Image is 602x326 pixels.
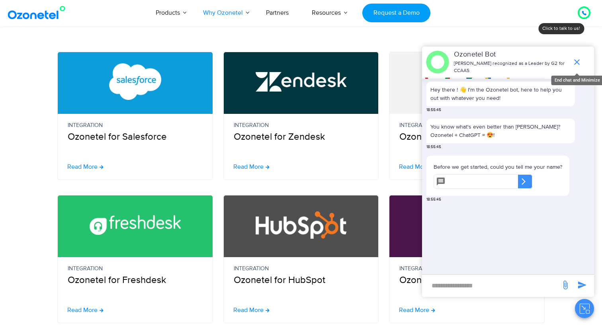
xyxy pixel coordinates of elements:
[454,60,568,74] p: [PERSON_NAME] recognized as a Leader by G2 for CCAAS
[68,121,203,144] p: Ozonetel for Salesforce
[426,197,441,203] span: 18:55:45
[399,264,534,287] p: Ozonetel for Slack
[234,121,369,130] small: Integration
[256,63,347,100] img: Zendesk Call Center Integration
[90,63,181,100] img: Salesforce CTI Integration with Call Center Software
[68,264,203,287] p: Ozonetel for Freshdesk
[399,164,429,170] span: Read More
[430,86,571,102] p: Hey there ! 👋 I'm the Ozonetel bot, here to help you out with whatever you need!
[426,144,441,150] span: 18:55:45
[399,121,534,144] p: Ozonetel for Zoho
[233,164,270,170] a: Read More
[233,307,264,313] span: Read More
[68,121,203,130] small: Integration
[233,307,270,313] a: Read More
[399,164,435,170] a: Read More
[426,51,449,74] img: header
[399,307,429,313] span: Read More
[430,123,571,139] p: You know what's even better than [PERSON_NAME]? Ozonetel + ChatGPT = 😍!
[569,54,585,70] span: end chat or minimize
[234,264,369,287] p: Ozonetel for HubSpot
[68,264,203,273] small: Integration
[454,49,568,60] p: Ozonetel Bot
[399,264,534,273] small: Integration
[233,164,264,170] span: Read More
[67,307,98,313] span: Read More
[90,207,181,243] img: Freshdesk Call Center Integration
[574,277,590,293] span: send message
[234,121,369,144] p: Ozonetel for Zendesk
[399,307,435,313] a: Read More
[426,279,557,293] div: new-msg-input
[67,164,98,170] span: Read More
[426,107,441,113] span: 18:55:45
[234,264,369,273] small: Integration
[434,163,562,171] p: Before we get started, could you tell me your name?
[67,164,104,170] a: Read More
[67,307,104,313] a: Read More
[557,277,573,293] span: send message
[575,299,594,318] button: Close chat
[362,4,430,22] a: Request a Demo
[399,121,534,130] small: Integration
